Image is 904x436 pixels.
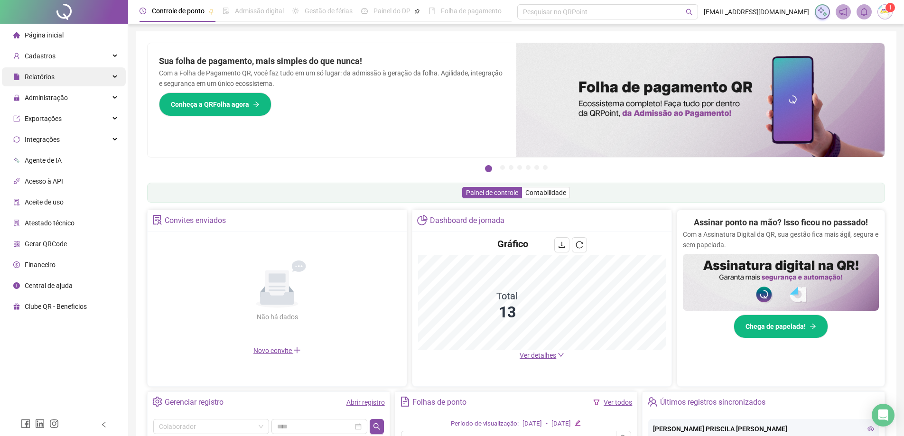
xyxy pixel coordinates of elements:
[517,165,522,170] button: 4
[867,426,874,432] span: eye
[889,4,892,11] span: 1
[576,241,583,249] span: reload
[13,241,20,247] span: qrcode
[13,32,20,38] span: home
[25,261,56,269] span: Financeiro
[885,3,895,12] sup: Atualize o seu contato no menu Meus Dados
[497,237,528,250] h4: Gráfico
[817,7,828,17] img: sparkle-icon.fc2bf0ac1784a2077858766a79e2daf3.svg
[551,419,571,429] div: [DATE]
[417,215,427,225] span: pie-chart
[878,5,892,19] img: 71702
[25,198,64,206] span: Aceite de uso
[526,165,531,170] button: 5
[159,55,505,68] h2: Sua folha de pagamento, mais simples do que nunca!
[25,73,55,81] span: Relatórios
[165,213,226,229] div: Convites enviados
[694,216,868,229] h2: Assinar ponto na mão? Isso ficou no passado!
[253,347,301,354] span: Novo convite
[25,115,62,122] span: Exportações
[25,136,60,143] span: Integrações
[152,215,162,225] span: solution
[839,8,848,16] span: notification
[520,352,564,359] a: Ver detalhes down
[25,177,63,185] span: Acesso à API
[13,220,20,226] span: solution
[21,419,30,428] span: facebook
[525,189,566,196] span: Contabilidade
[683,229,879,250] p: Com a Assinatura Digital da QR, sua gestão fica mais ágil, segura e sem papelada.
[235,7,284,15] span: Admissão digital
[746,321,806,332] span: Chega de papelada!
[860,8,868,16] span: bell
[872,404,895,427] div: Open Intercom Messenger
[13,94,20,101] span: lock
[516,43,885,157] img: banner%2F8d14a306-6205-4263-8e5b-06e9a85ad873.png
[208,9,214,14] span: pushpin
[373,7,410,15] span: Painel do DP
[441,7,502,15] span: Folha de pagamento
[25,282,73,289] span: Central de ajuda
[13,199,20,205] span: audit
[509,165,513,170] button: 3
[25,94,68,102] span: Administração
[253,101,260,108] span: arrow-right
[165,394,224,410] div: Gerenciar registro
[13,74,20,80] span: file
[25,157,62,164] span: Agente de IA
[13,115,20,122] span: export
[466,189,518,196] span: Painel de controle
[101,421,107,428] span: left
[223,8,229,14] span: file-done
[13,303,20,310] span: gift
[522,419,542,429] div: [DATE]
[373,423,381,430] span: search
[35,419,45,428] span: linkedin
[604,399,632,406] a: Ver todos
[171,99,249,110] span: Conheça a QRFolha agora
[25,219,75,227] span: Atestado técnico
[683,254,879,311] img: banner%2F02c71560-61a6-44d4-94b9-c8ab97240462.png
[152,397,162,407] span: setting
[429,8,435,14] span: book
[233,312,321,322] div: Não há dados
[810,323,816,330] span: arrow-right
[593,399,600,406] span: filter
[500,165,505,170] button: 2
[558,241,566,249] span: download
[13,136,20,143] span: sync
[25,31,64,39] span: Página inicial
[292,8,299,14] span: sun
[520,352,556,359] span: Ver detalhes
[159,68,505,89] p: Com a Folha de Pagamento QR, você faz tudo em um só lugar: da admissão à geração da folha. Agilid...
[25,240,67,248] span: Gerar QRCode
[305,7,353,15] span: Gestão de férias
[400,397,410,407] span: file-text
[346,399,385,406] a: Abrir registro
[451,419,519,429] div: Período de visualização:
[534,165,539,170] button: 6
[412,394,466,410] div: Folhas de ponto
[152,7,205,15] span: Controle de ponto
[140,8,146,14] span: clock-circle
[25,303,87,310] span: Clube QR - Beneficios
[25,52,56,60] span: Cadastros
[49,419,59,428] span: instagram
[414,9,420,14] span: pushpin
[543,165,548,170] button: 7
[430,213,504,229] div: Dashboard de jornada
[660,394,765,410] div: Últimos registros sincronizados
[575,420,581,426] span: edit
[293,346,301,354] span: plus
[653,424,874,434] div: [PERSON_NAME] PRISCILA [PERSON_NAME]
[361,8,368,14] span: dashboard
[13,282,20,289] span: info-circle
[485,165,492,172] button: 1
[159,93,271,116] button: Conheça a QRFolha agora
[704,7,809,17] span: [EMAIL_ADDRESS][DOMAIN_NAME]
[13,261,20,268] span: dollar
[558,352,564,358] span: down
[546,419,548,429] div: -
[647,397,657,407] span: team
[734,315,828,338] button: Chega de papelada!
